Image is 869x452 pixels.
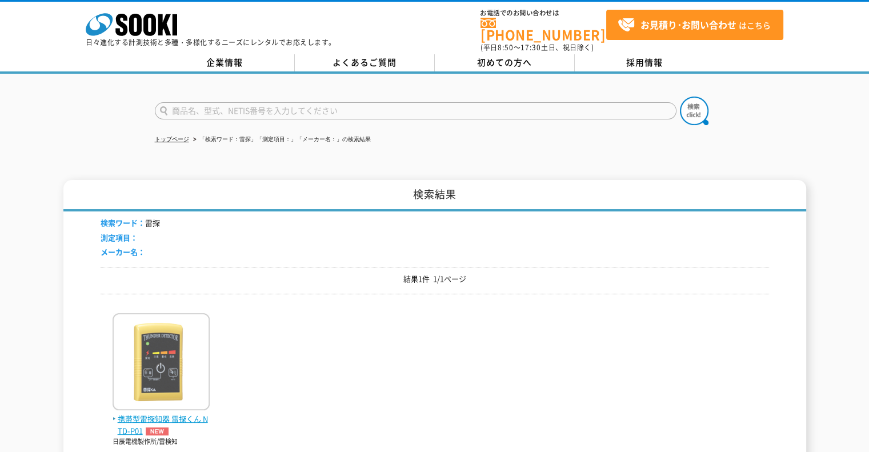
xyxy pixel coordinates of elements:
span: はこちら [618,17,771,34]
p: 結果1件 1/1ページ [101,273,769,285]
span: 17:30 [520,42,541,53]
a: 初めての方へ [435,54,575,71]
p: 日辰電機製作所/雷検知 [113,437,210,447]
span: (平日 ～ 土日、祝日除く) [480,42,594,53]
a: お見積り･お問い合わせはこちら [606,10,783,40]
a: 採用情報 [575,54,715,71]
span: メーカー名： [101,246,145,257]
strong: お見積り･お問い合わせ [640,18,736,31]
span: 測定項目： [101,232,138,243]
h1: 検索結果 [63,180,806,211]
img: NTD-P01 [113,313,210,413]
a: [PHONE_NUMBER] [480,18,606,41]
li: 「検索ワード：雷探」「測定項目：」「メーカー名：」の検索結果 [191,134,371,146]
a: 企業情報 [155,54,295,71]
img: NEW [143,427,171,435]
p: 日々進化する計測技術と多種・多様化するニーズにレンタルでお応えします。 [86,39,336,46]
span: 8:50 [498,42,514,53]
span: 検索ワード： [101,217,145,228]
span: 初めての方へ [477,56,532,69]
span: 携帯型雷探知器 雷探くん NTD-P01 [113,413,210,437]
img: btn_search.png [680,97,708,125]
span: お電話でのお問い合わせは [480,10,606,17]
a: よくあるご質問 [295,54,435,71]
input: 商品名、型式、NETIS番号を入力してください [155,102,676,119]
li: 雷探 [101,217,160,229]
a: トップページ [155,136,189,142]
a: 携帯型雷探知器 雷探くん NTD-P01NEW [113,401,210,437]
